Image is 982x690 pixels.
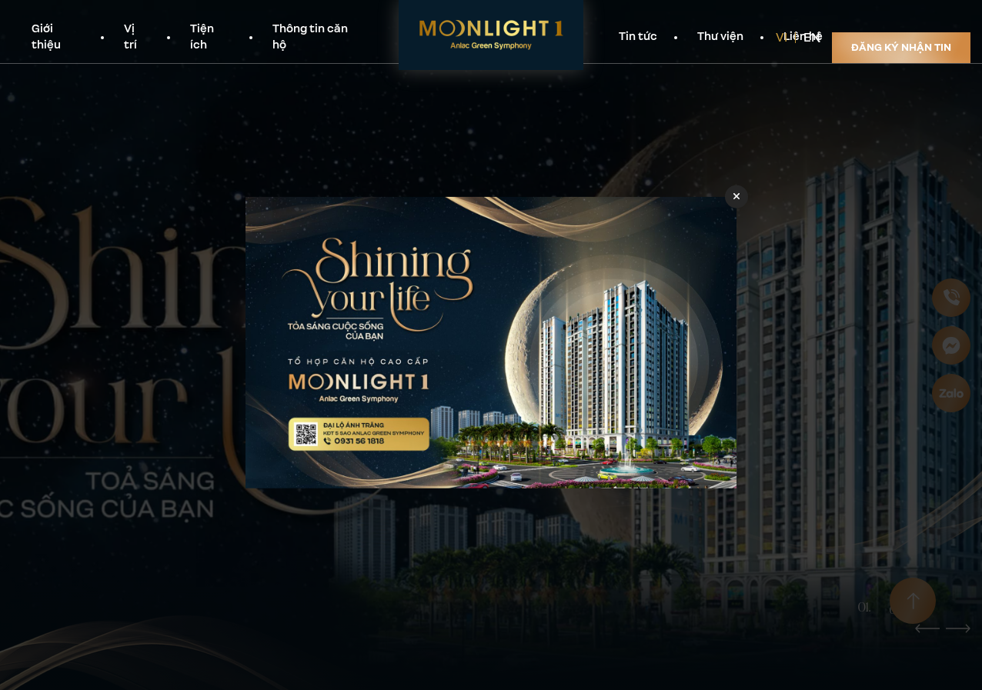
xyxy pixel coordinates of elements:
a: Thông tin căn hộ [252,22,383,54]
a: en [803,29,820,46]
a: Tiện ích [170,22,252,54]
a: Tin tức [599,29,677,45]
a: Đăng ký nhận tin [832,32,970,63]
a: vi [776,29,787,46]
a: Vị trí [104,22,169,54]
a: Liên hệ [763,29,843,45]
a: Thư viện [677,29,763,45]
a: Giới thiệu [12,22,104,54]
